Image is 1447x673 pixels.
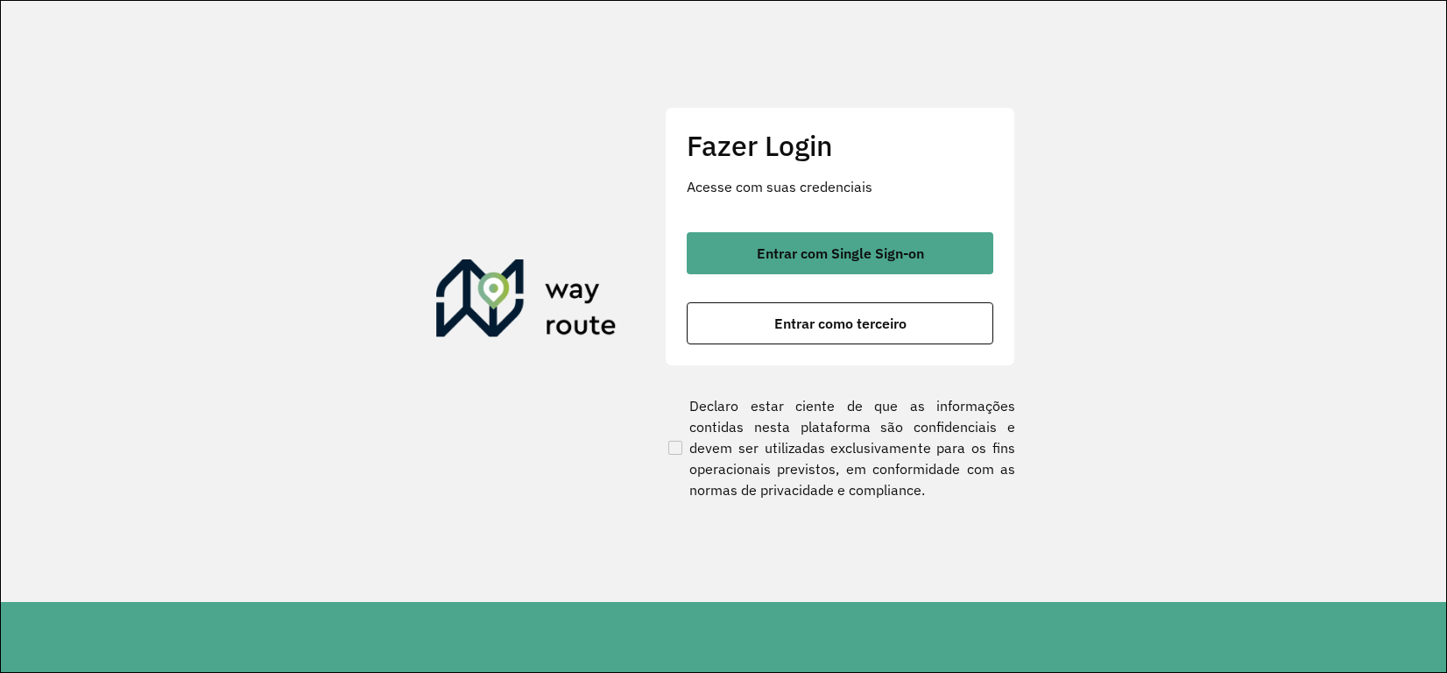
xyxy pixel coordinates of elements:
[687,302,993,344] button: button
[774,316,907,330] span: Entrar como terceiro
[436,259,617,344] img: Roteirizador AmbevTech
[687,129,993,162] h2: Fazer Login
[665,395,1015,500] label: Declaro estar ciente de que as informações contidas nesta plataforma são confidenciais e devem se...
[687,176,993,197] p: Acesse com suas credenciais
[687,232,993,274] button: button
[757,246,924,260] span: Entrar com Single Sign-on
